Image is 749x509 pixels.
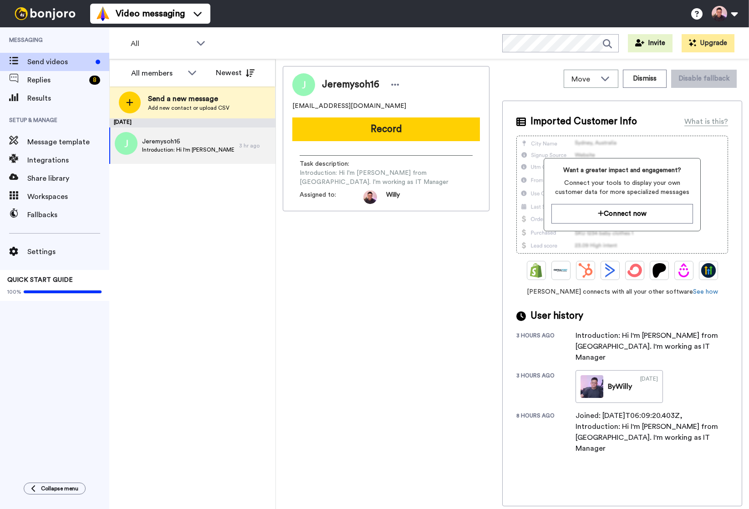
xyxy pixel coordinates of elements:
span: Integrations [27,155,109,166]
img: ActiveCampaign [603,263,617,278]
img: vm-color.svg [96,6,110,21]
button: Connect now [551,204,693,224]
span: Move [571,74,596,85]
span: Send a new message [148,93,229,104]
span: Introduction: Hi I'm [PERSON_NAME] from [GEOGRAPHIC_DATA]. I'm working as IT Manager [142,146,234,153]
img: bj-logo-header-white.svg [11,7,79,20]
span: Imported Customer Info [530,115,637,128]
button: Dismiss [623,70,667,88]
img: Hubspot [578,263,593,278]
div: [DATE] [109,118,275,127]
div: 3 hours ago [516,372,576,403]
img: Drip [677,263,691,278]
div: 3 hr ago [239,142,271,149]
div: 8 hours ago [516,412,576,454]
span: Fallbacks [27,209,109,220]
a: See how [693,289,718,295]
img: ConvertKit [627,263,642,278]
span: Message template [27,137,109,148]
span: [EMAIL_ADDRESS][DOMAIN_NAME] [292,102,406,111]
div: Joined: [DATE]T06:09:20.403Z, Introduction: Hi I'm [PERSON_NAME] from [GEOGRAPHIC_DATA]. I'm work... [576,410,721,454]
div: By Willy [608,381,632,392]
span: Want a greater impact and engagement? [551,166,693,175]
span: [PERSON_NAME] connects with all your other software [516,287,728,296]
img: Ontraport [554,263,568,278]
img: Image of Jeremysoh16 [292,73,315,96]
img: j.png [115,132,138,155]
span: Workspaces [27,191,109,202]
span: Jeremysoh16 [322,78,379,92]
button: Invite [628,34,673,52]
span: Introduction: Hi I'm [PERSON_NAME] from [GEOGRAPHIC_DATA]. I'm working as IT Manager [300,168,473,187]
span: 100% [7,288,21,295]
div: All members [131,68,183,79]
span: Results [27,93,109,104]
a: ByWilly[DATE] [576,370,663,403]
div: What is this? [684,116,728,127]
span: Settings [27,246,109,257]
button: Upgrade [682,34,734,52]
span: All [131,38,192,49]
span: Video messaging [116,7,185,20]
img: Shopify [529,263,544,278]
span: Assigned to: [300,190,363,204]
span: Connect your tools to display your own customer data for more specialized messages [551,178,693,197]
img: Patreon [652,263,667,278]
div: 8 [89,76,100,85]
button: Newest [209,64,261,82]
span: Share library [27,173,109,184]
button: Disable fallback [671,70,737,88]
span: Willy [386,190,400,204]
div: [DATE] [640,375,658,398]
img: GoHighLevel [701,263,716,278]
span: Collapse menu [41,485,78,492]
img: b3b0ec4f-909e-4b8c-991e-8b06cec98768-1758737779.jpg [363,190,377,204]
span: Add new contact or upload CSV [148,104,229,112]
span: Send videos [27,56,92,67]
img: 810a52ca-f086-4766-b213-6aa76cbe962d-thumb.jpg [581,375,603,398]
div: Introduction: Hi I'm [PERSON_NAME] from [GEOGRAPHIC_DATA]. I'm working as IT Manager [576,330,721,363]
span: Task description : [300,159,363,168]
span: QUICK START GUIDE [7,277,73,283]
button: Record [292,117,480,141]
span: Jeremysoh16 [142,137,234,146]
button: Collapse menu [24,483,86,494]
span: User history [530,309,583,323]
div: 3 hours ago [516,332,576,363]
span: Replies [27,75,86,86]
